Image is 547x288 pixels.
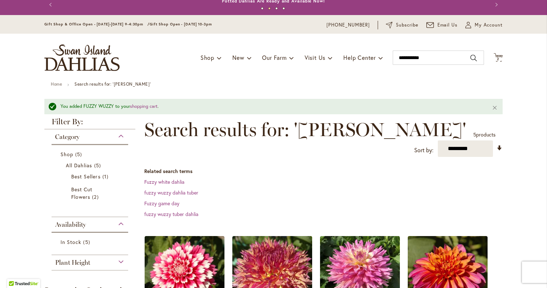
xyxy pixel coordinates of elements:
[44,22,150,27] span: Gift Shop & Office Open - [DATE]-[DATE] 9-4:30pm /
[343,54,376,61] span: Help Center
[144,200,179,207] a: Fuzzy game day
[71,186,110,201] a: Best Cut Flowers
[262,54,286,61] span: Our Farm
[473,129,495,140] p: products
[102,173,110,180] span: 1
[55,133,79,141] span: Category
[200,54,214,61] span: Shop
[60,151,73,158] span: Shop
[130,103,158,109] a: shopping cart
[55,259,90,267] span: Plant Height
[465,21,503,29] button: My Account
[473,131,476,138] span: 5
[44,118,135,129] strong: Filter By:
[497,57,499,61] span: 2
[71,173,101,180] span: Best Sellers
[386,21,418,29] a: Subscribe
[5,263,25,283] iframe: Launch Accessibility Center
[268,7,271,10] button: 2 of 4
[92,193,100,201] span: 2
[475,21,503,29] span: My Account
[60,103,481,110] div: You added FUZZY WUZZY to your .
[275,7,278,10] button: 3 of 4
[60,238,121,246] a: In Stock 5
[150,22,212,27] span: Gift Shop Open - [DATE] 10-3pm
[396,21,418,29] span: Subscribe
[71,186,92,200] span: Best Cut Flowers
[83,238,92,246] span: 5
[94,162,103,169] span: 5
[261,7,263,10] button: 1 of 4
[44,44,120,71] a: store logo
[494,53,503,63] button: 2
[144,189,198,196] a: fuzzy wuzzy dahlia tuber
[60,150,121,158] a: Shop
[144,211,198,217] a: fuzzy wuzzy tuber dahlia
[74,81,151,87] strong: Search results for: '[PERSON_NAME]'
[326,21,370,29] a: [PHONE_NUMBER]
[51,81,62,87] a: Home
[414,144,434,157] label: Sort by:
[282,7,285,10] button: 4 of 4
[60,239,81,245] span: In Stock
[144,168,503,175] dt: Related search terms
[144,178,184,185] a: Fuzzy white dahlia
[75,150,84,158] span: 5
[55,221,86,229] span: Availability
[232,54,244,61] span: New
[66,162,116,169] a: All Dahlias
[426,21,458,29] a: Email Us
[437,21,458,29] span: Email Us
[71,173,110,180] a: Best Sellers
[66,162,92,169] span: All Dahlias
[144,119,466,140] span: Search results for: '[PERSON_NAME]'
[305,54,325,61] span: Visit Us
